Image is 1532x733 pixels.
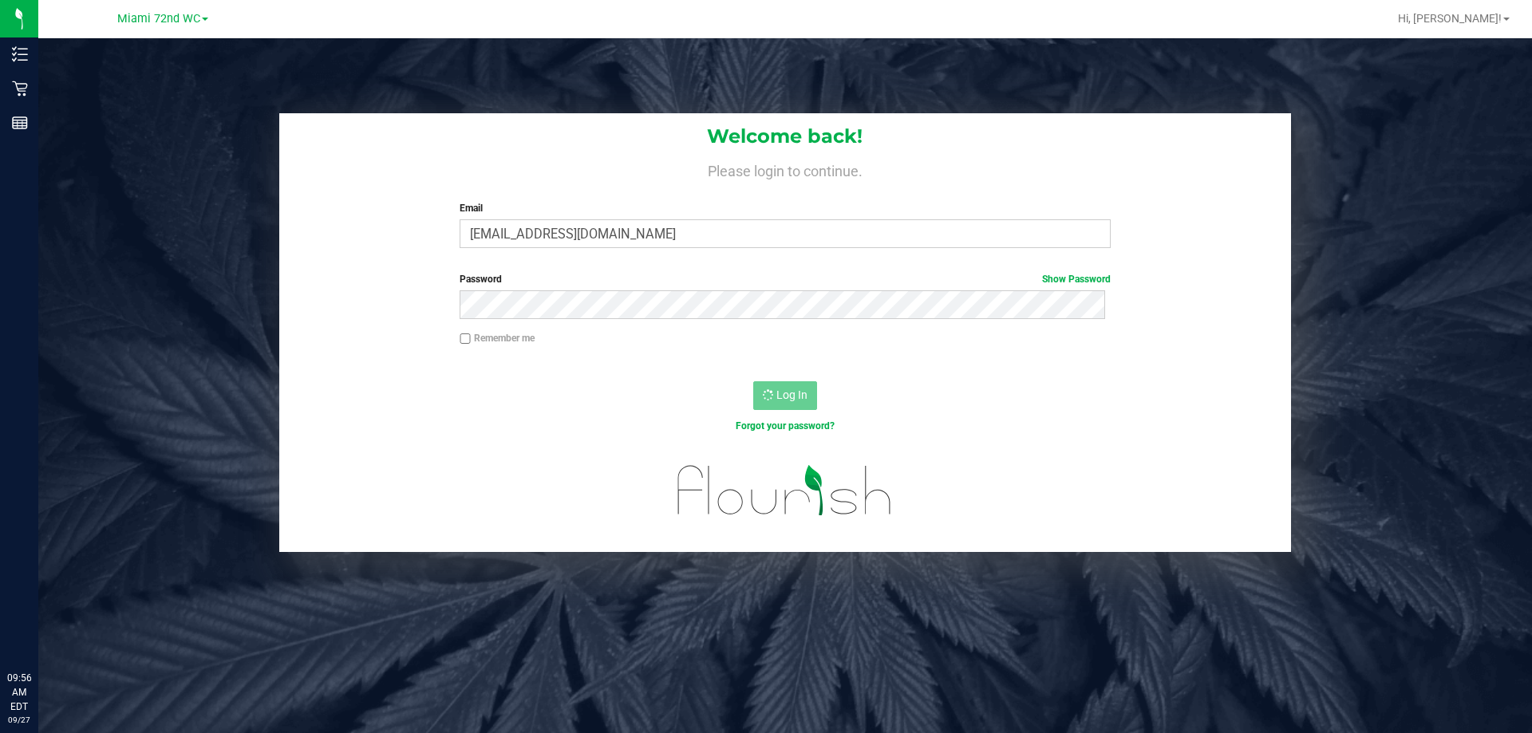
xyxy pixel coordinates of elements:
[460,333,471,345] input: Remember me
[279,126,1291,147] h1: Welcome back!
[7,714,31,726] p: 09/27
[12,46,28,62] inline-svg: Inventory
[736,420,835,432] a: Forgot your password?
[1398,12,1502,25] span: Hi, [PERSON_NAME]!
[117,12,200,26] span: Miami 72nd WC
[12,115,28,131] inline-svg: Reports
[776,388,807,401] span: Log In
[12,81,28,97] inline-svg: Retail
[753,381,817,410] button: Log In
[658,450,911,531] img: flourish_logo.svg
[279,160,1291,179] h4: Please login to continue.
[460,274,502,285] span: Password
[1042,274,1111,285] a: Show Password
[460,331,535,345] label: Remember me
[7,671,31,714] p: 09:56 AM EDT
[460,201,1110,215] label: Email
